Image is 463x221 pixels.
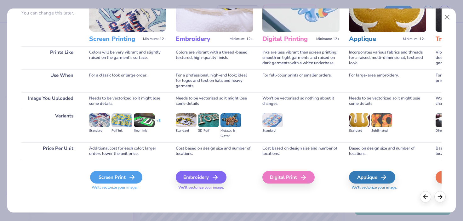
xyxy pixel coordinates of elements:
span: Minimum: 12+ [316,37,340,41]
div: Additional cost for each color; larger orders lower the unit price. [89,142,166,160]
div: Neon Ink [134,128,155,133]
div: Use When [21,69,80,92]
img: 3D Puff [198,113,219,127]
div: For a professional, high-end look; ideal for logos and text on hats and heavy garments. [176,69,253,92]
div: Standard [349,128,370,133]
div: Colors are vibrant with a thread-based textured, high-quality finish. [176,46,253,69]
img: Standard [262,113,283,127]
div: For full-color prints or smaller orders. [262,69,340,92]
p: You can change this later. [21,10,80,16]
div: Puff Ink [111,128,132,133]
div: Applique [349,171,395,184]
div: Inks are less vibrant than screen printing; smooth on light garments and raised on dark garments ... [262,46,340,69]
span: We'll vectorize your image. [89,185,166,190]
div: Screen Print [90,171,142,184]
div: Won't be vectorized so nothing about it changes [262,92,340,110]
div: Standard [262,128,283,133]
div: Sublimated [371,128,392,133]
div: Colors will be very vibrant and slightly raised on the garment's surface. [89,46,166,69]
div: Prints Like [21,46,80,69]
div: For a classic look or large order. [89,69,166,92]
img: Direct-to-film [436,113,456,127]
div: Incorporates various fabrics and threads for a raised, multi-dimensional, textured look. [349,46,426,69]
h3: Screen Printing [89,35,140,43]
div: Standard [176,128,197,133]
div: Direct-to-film [436,128,456,133]
img: Sublimated [371,113,392,127]
div: Cost based on design size and number of locations. [176,142,253,160]
div: Cost based on design size and number of locations. [262,142,340,160]
img: Standard [176,113,197,127]
div: Needs to be vectorized so it might lose some details [89,92,166,110]
span: We'll vectorize your image. [349,185,426,190]
div: Metallic & Glitter [220,128,241,139]
h3: Embroidery [176,35,227,43]
span: Minimum: 12+ [230,37,253,41]
img: Puff Ink [111,113,132,127]
div: For large-area embroidery. [349,69,426,92]
div: Digital Print [262,171,315,184]
div: Based on design size and number of locations. [349,142,426,160]
img: Metallic & Glitter [220,113,241,127]
div: Variants [21,110,80,142]
span: We'll vectorize your image. [176,185,253,190]
div: 3D Puff [198,128,219,133]
img: Neon Ink [134,113,155,127]
div: Image You Uploaded [21,92,80,110]
div: Standard [89,128,110,133]
div: Needs to be vectorized so it might lose some details [176,92,253,110]
img: Standard [349,113,370,127]
span: Minimum: 12+ [143,37,166,41]
div: Price Per Unit [21,142,80,160]
div: Embroidery [176,171,226,184]
h3: Digital Printing [262,35,314,43]
div: + 3 [156,118,161,129]
div: Needs to be vectorized so it might lose some details [349,92,426,110]
img: Standard [89,113,110,127]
